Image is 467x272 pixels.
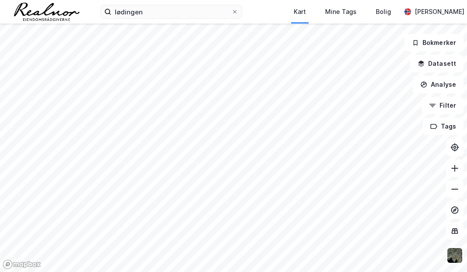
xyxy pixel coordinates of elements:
[410,55,464,72] button: Datasett
[325,7,357,17] div: Mine Tags
[14,3,79,21] img: realnor-logo.934646d98de889bb5806.png
[422,97,464,114] button: Filter
[415,7,464,17] div: [PERSON_NAME]
[423,118,464,135] button: Tags
[3,259,41,269] a: Mapbox homepage
[294,7,306,17] div: Kart
[405,34,464,51] button: Bokmerker
[423,230,467,272] iframe: Chat Widget
[423,230,467,272] div: Kontrollprogram for chat
[111,5,231,18] input: Søk på adresse, matrikkel, gårdeiere, leietakere eller personer
[413,76,464,93] button: Analyse
[376,7,391,17] div: Bolig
